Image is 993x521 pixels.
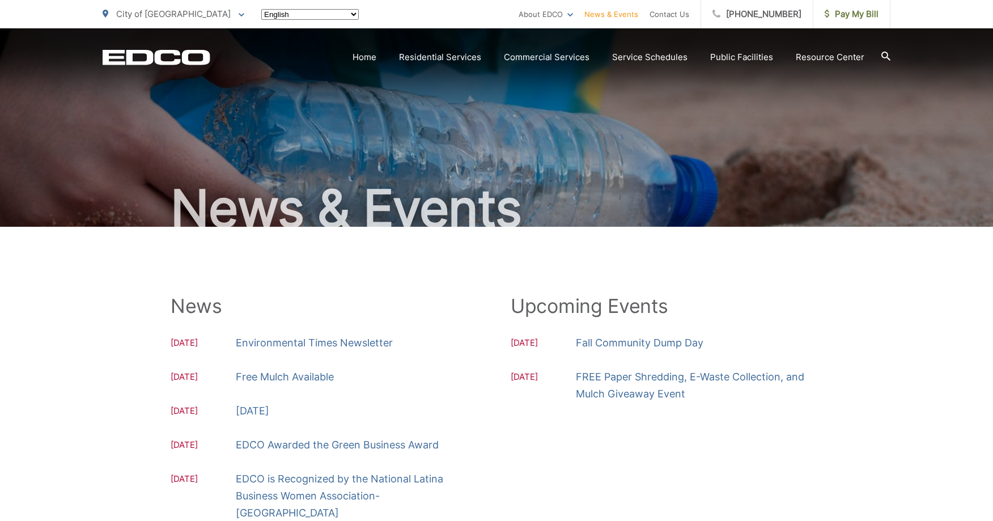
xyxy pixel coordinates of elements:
[236,437,439,454] a: EDCO Awarded the Green Business Award
[519,7,573,21] a: About EDCO
[171,404,236,420] span: [DATE]
[236,403,269,420] a: [DATE]
[236,368,334,386] a: Free Mulch Available
[399,50,481,64] a: Residential Services
[576,368,822,403] a: FREE Paper Shredding, E-Waste Collection, and Mulch Giveaway Event
[584,7,638,21] a: News & Events
[236,334,393,351] a: Environmental Times Newsletter
[825,7,879,21] span: Pay My Bill
[576,334,703,351] a: Fall Community Dump Day
[261,9,359,20] select: Select a language
[612,50,688,64] a: Service Schedules
[796,50,864,64] a: Resource Center
[171,336,236,351] span: [DATE]
[353,50,376,64] a: Home
[710,50,773,64] a: Public Facilities
[116,9,231,19] span: City of [GEOGRAPHIC_DATA]
[171,370,236,386] span: [DATE]
[511,295,822,317] h2: Upcoming Events
[171,295,482,317] h2: News
[103,49,210,65] a: EDCD logo. Return to the homepage.
[504,50,589,64] a: Commercial Services
[511,336,576,351] span: [DATE]
[171,438,236,454] span: [DATE]
[103,180,890,237] h1: News & Events
[511,370,576,403] span: [DATE]
[650,7,689,21] a: Contact Us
